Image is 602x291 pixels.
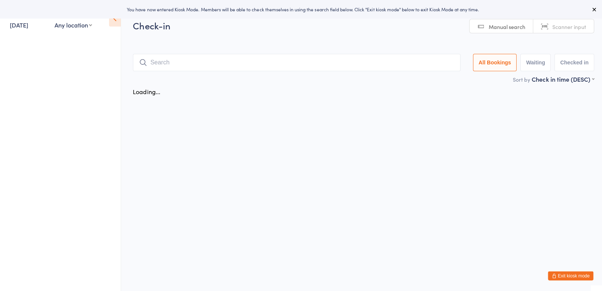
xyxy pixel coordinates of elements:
label: Sort by [509,75,527,83]
button: Exit kiosk mode [544,270,590,279]
div: You have now entered Kiosk Mode. Members will be able to check themselves in using the search fie... [12,6,590,12]
div: Any location [54,21,91,29]
div: Check in time (DESC) [528,75,590,83]
div: Loading... [132,87,159,95]
span: Scanner input [549,23,582,30]
button: Waiting [517,53,547,71]
h2: Check-in [132,19,590,31]
input: Search [132,53,458,71]
button: Checked in [551,53,590,71]
button: All Bookings [470,53,514,71]
span: Manual search [485,23,522,30]
a: [DATE] [10,21,28,29]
